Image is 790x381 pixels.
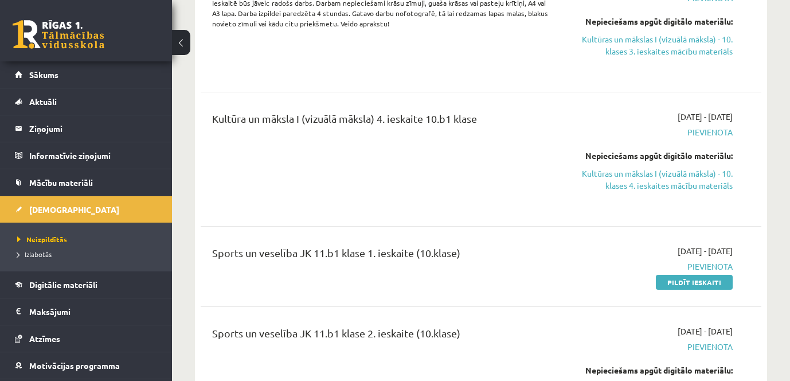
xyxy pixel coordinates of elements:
span: Pievienota [570,126,733,138]
span: Izlabotās [17,250,52,259]
div: Sports un veselība JK 11.b1 klase 1. ieskaite (10.klase) [212,245,553,266]
legend: Maksājumi [29,298,158,325]
span: Sākums [29,69,58,80]
span: [DEMOGRAPHIC_DATA] [29,204,119,215]
a: Sākums [15,61,158,88]
span: Pievienota [570,261,733,273]
div: Nepieciešams apgūt digitālo materiālu: [570,15,733,28]
span: Atzīmes [29,333,60,344]
a: Neizpildītās [17,234,161,244]
legend: Informatīvie ziņojumi [29,142,158,169]
a: Aktuāli [15,88,158,115]
a: Maksājumi [15,298,158,325]
a: Informatīvie ziņojumi [15,142,158,169]
div: Nepieciešams apgūt digitālo materiālu: [570,150,733,162]
a: Kultūras un mākslas I (vizuālā māksla) - 10. klases 3. ieskaites mācību materiāls [570,33,733,57]
span: Pievienota [570,341,733,353]
a: Izlabotās [17,249,161,259]
span: [DATE] - [DATE] [678,245,733,257]
span: Mācību materiāli [29,177,93,188]
span: [DATE] - [DATE] [678,111,733,123]
a: Pildīt ieskaiti [656,275,733,290]
div: Sports un veselība JK 11.b1 klase 2. ieskaite (10.klase) [212,325,553,347]
span: [DATE] - [DATE] [678,325,733,337]
a: Digitālie materiāli [15,271,158,298]
span: Neizpildītās [17,235,67,244]
div: Nepieciešams apgūt digitālo materiālu: [570,364,733,376]
a: Kultūras un mākslas I (vizuālā māksla) - 10. klases 4. ieskaites mācību materiāls [570,168,733,192]
a: Mācību materiāli [15,169,158,196]
a: Rīgas 1. Tālmācības vidusskola [13,20,104,49]
a: Motivācijas programma [15,352,158,379]
a: Atzīmes [15,325,158,352]
a: Ziņojumi [15,115,158,142]
div: Kultūra un māksla I (vizuālā māksla) 4. ieskaite 10.b1 klase [212,111,553,132]
span: Digitālie materiāli [29,279,97,290]
legend: Ziņojumi [29,115,158,142]
span: Motivācijas programma [29,360,120,371]
a: [DEMOGRAPHIC_DATA] [15,196,158,223]
span: Aktuāli [29,96,57,107]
